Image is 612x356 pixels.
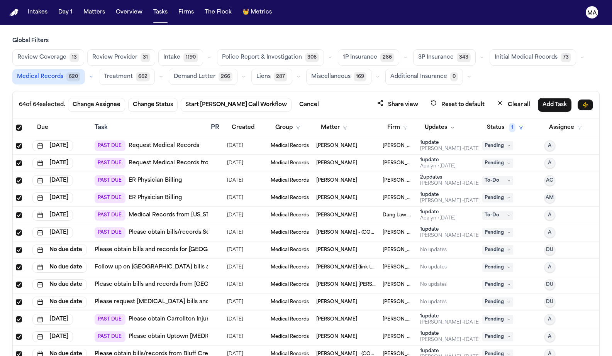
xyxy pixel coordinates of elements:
[202,5,235,19] button: The Flock
[80,5,108,19] a: Matters
[420,337,480,343] div: Last updated by Richelle Bauman at 9/26/2025, 5:29:13 PM
[482,332,513,341] span: Pending
[32,158,73,169] button: [DATE]
[482,280,513,289] span: Pending
[548,264,551,270] span: A
[32,192,73,203] button: [DATE]
[420,226,480,233] div: 1 update
[271,177,309,184] span: Medical Records
[99,69,155,85] button: Treatment662
[420,209,456,215] div: 1 update
[420,157,456,163] div: 1 update
[548,334,551,340] span: A
[420,331,480,337] div: 1 update
[32,121,53,135] button: Due
[546,247,553,253] span: DU
[181,98,292,112] button: Start [PERSON_NAME] Call Workflow
[548,229,551,236] span: A
[316,195,357,201] span: Mattar Diagne
[373,98,423,112] button: Share view
[95,227,125,238] span: PAST DUE
[136,72,150,81] span: 662
[544,262,555,273] button: A
[169,69,237,85] button: Demand Letter266
[544,192,555,203] button: AM
[482,159,513,168] span: Pending
[548,316,551,322] span: A
[420,192,480,198] div: 1 update
[95,210,125,221] span: PAST DUE
[17,73,63,81] span: Medical Records
[544,227,555,238] button: A
[227,158,243,169] span: 8/4/2025, 11:49:02 AM
[256,73,271,81] span: Liens
[544,297,555,307] button: DU
[482,211,513,220] span: To-Do
[12,69,85,84] button: Medical Records620
[548,160,551,166] span: A
[12,37,600,45] h3: Global Filters
[92,54,137,61] span: Review Provider
[316,247,357,253] span: Lueanne Fraser
[544,245,555,255] button: DU
[420,198,480,204] div: Last updated by Ada Martinez at 9/24/2025, 4:44:33 PM
[482,176,513,185] span: To-Do
[354,72,366,81] span: 169
[129,229,358,236] a: Please obtain bills/records Sound Physicians Emergency Medicine - thru chartswap
[271,195,309,201] span: Medical Records
[32,279,87,290] button: No due date
[227,314,243,325] span: 9/16/2025, 1:28:10 PM
[544,210,555,221] button: A
[129,142,199,150] a: Request Medical Records
[295,98,324,112] button: Cancel
[32,297,87,307] button: No due date
[251,8,272,16] span: Metrics
[25,5,51,19] a: Intakes
[141,53,150,62] span: 31
[55,5,76,19] button: Day 1
[544,331,555,342] button: A
[227,192,243,203] span: 9/18/2025, 8:31:46 AM
[104,73,133,81] span: Treatment
[227,175,243,186] span: 7/31/2025, 10:47:39 AM
[383,282,414,288] span: Romanow Law Group
[274,72,287,81] span: 287
[420,140,480,146] div: 1 update
[546,195,554,201] span: AM
[32,314,73,325] button: [DATE]
[316,143,357,149] span: Qurratulain Sohail
[420,299,447,305] div: No updates
[482,121,528,135] button: Status1
[482,263,513,272] span: Pending
[32,175,73,186] button: [DATE]
[227,210,243,221] span: 7/17/2025, 6:05:57 PM
[95,331,125,342] span: PAST DUE
[95,192,125,203] span: PAST DUE
[227,245,243,255] span: 9/18/2025, 10:43:49 AM
[16,316,22,322] span: Select row
[16,160,22,166] span: Select row
[113,5,146,19] a: Overview
[450,72,458,81] span: 0
[383,212,414,218] span: Dang Law Group
[227,331,243,342] span: 9/16/2025, 1:23:13 PM
[150,5,171,19] a: Tasks
[16,247,22,253] span: Select row
[578,100,593,110] button: Immediate Task
[16,334,22,340] span: Select row
[420,348,480,354] div: 1 update
[95,263,239,271] a: Follow up on [GEOGRAPHIC_DATA] bills and records
[420,319,480,326] div: Last updated by Richelle Bauman at 9/26/2025, 5:29:34 PM
[219,72,232,81] span: 266
[482,193,513,202] span: Pending
[19,101,65,109] div: 64 of 64 selected.
[420,233,480,239] div: Last updated by Richelle Bauman at 9/26/2025, 4:54:53 PM
[420,247,447,253] div: No updates
[239,5,275,19] button: crownMetrics
[457,53,471,62] span: 343
[316,160,357,166] span: Justin Hickman
[383,177,414,184] span: Martello Law Firm
[420,313,480,319] div: 1 update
